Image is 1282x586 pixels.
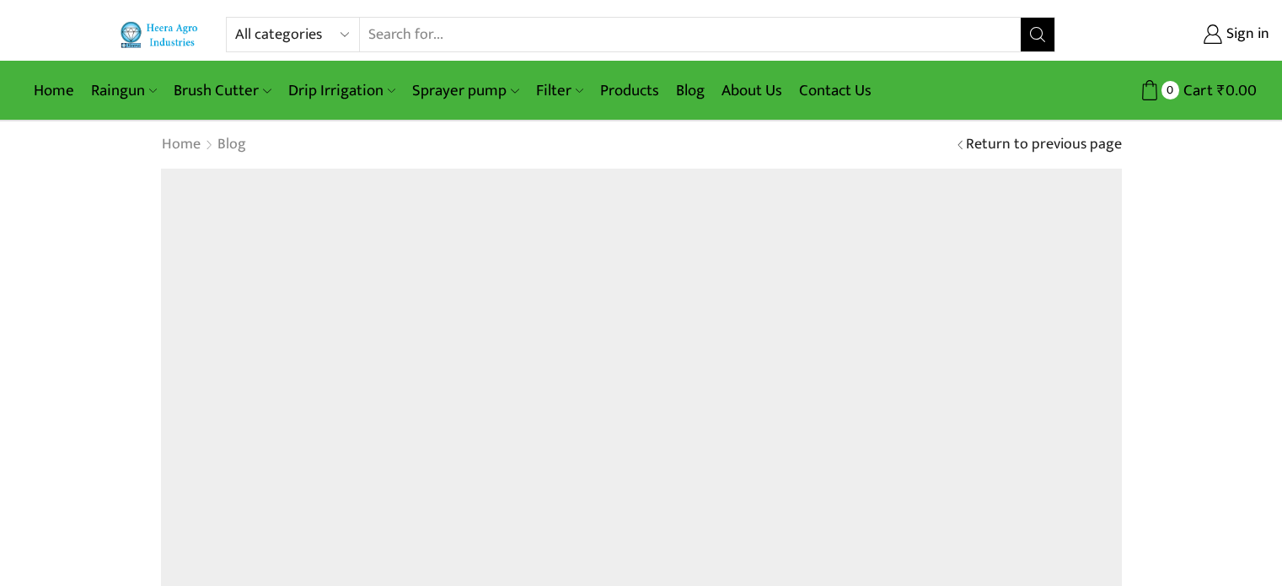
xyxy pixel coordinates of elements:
[83,71,165,110] a: Raingun
[668,71,713,110] a: Blog
[165,71,279,110] a: Brush Cutter
[161,134,201,156] a: Home
[1179,79,1213,102] span: Cart
[360,18,1022,51] input: Search for...
[404,71,527,110] a: Sprayer pump
[966,134,1122,156] a: Return to previous page
[1072,75,1257,106] a: 0 Cart ₹0.00
[1222,24,1269,46] span: Sign in
[1217,78,1257,104] bdi: 0.00
[1081,19,1269,50] a: Sign in
[25,71,83,110] a: Home
[280,71,404,110] a: Drip Irrigation
[592,71,668,110] a: Products
[1021,18,1054,51] button: Search button
[217,134,247,156] a: Blog
[1161,81,1179,99] span: 0
[1217,78,1226,104] span: ₹
[791,71,880,110] a: Contact Us
[713,71,791,110] a: About Us
[528,71,592,110] a: Filter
